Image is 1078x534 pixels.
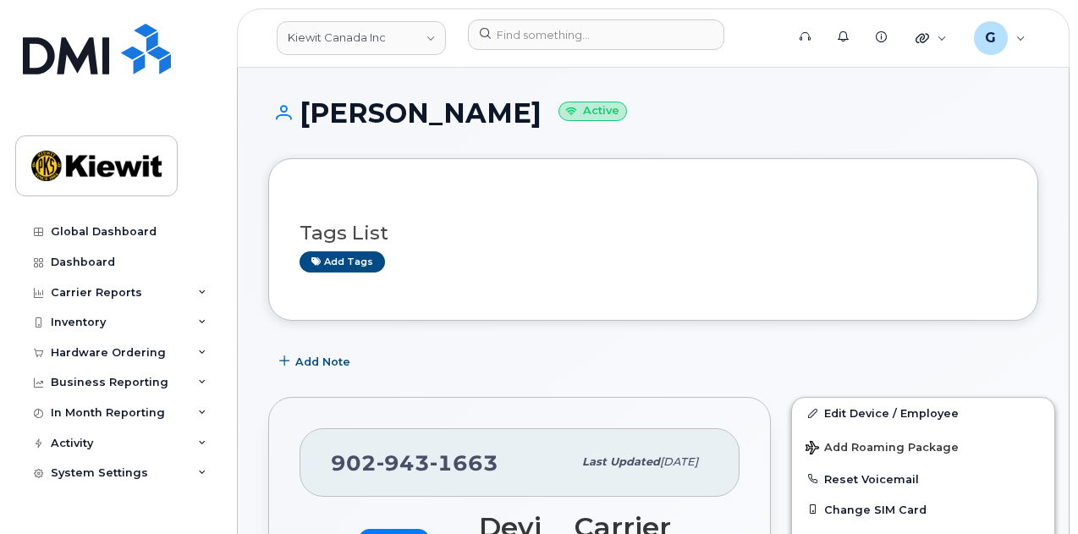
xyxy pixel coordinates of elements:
[582,455,660,468] span: Last updated
[792,398,1054,428] a: Edit Device / Employee
[660,455,698,468] span: [DATE]
[1004,460,1065,521] iframe: Messenger Launcher
[300,251,385,273] a: Add tags
[792,464,1054,494] button: Reset Voicemail
[300,223,1007,244] h3: Tags List
[295,354,350,370] span: Add Note
[377,450,430,476] span: 943
[430,450,498,476] span: 1663
[792,429,1054,464] button: Add Roaming Package
[806,441,959,457] span: Add Roaming Package
[268,98,1038,128] h1: [PERSON_NAME]
[331,450,498,476] span: 902
[268,346,365,377] button: Add Note
[792,494,1054,525] button: Change SIM Card
[558,102,627,121] small: Active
